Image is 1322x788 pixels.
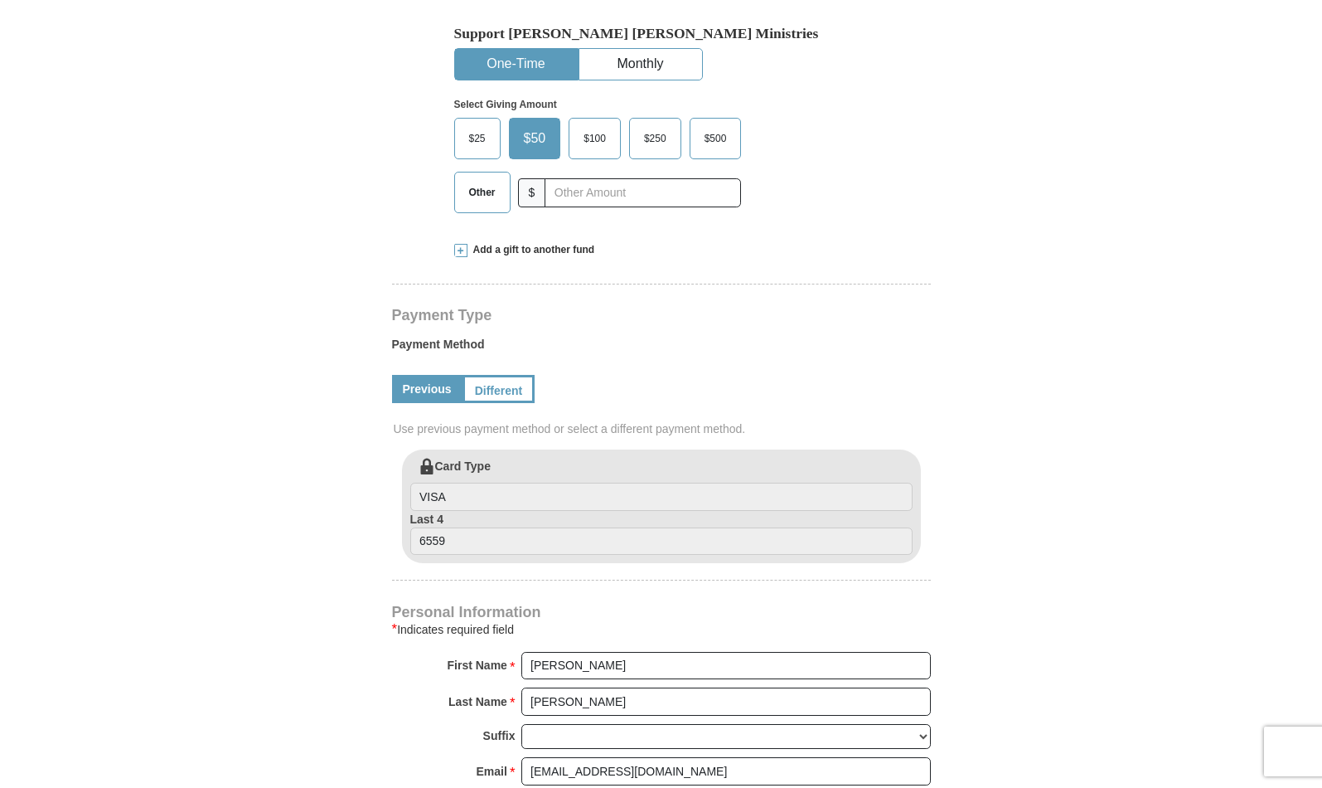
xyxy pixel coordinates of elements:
label: Card Type [410,458,913,511]
label: Last 4 [410,511,913,556]
label: Payment Method [392,336,931,361]
div: Indicates required field [392,620,931,640]
strong: Suffix [483,724,516,747]
span: $ [518,178,546,207]
span: Other [461,180,504,205]
strong: Select Giving Amount [454,99,557,110]
span: $100 [575,126,614,151]
input: Last 4 [410,528,913,556]
h4: Payment Type [392,309,931,322]
span: Add a gift to another fund [467,243,595,257]
strong: First Name [448,654,507,677]
span: $25 [461,126,494,151]
span: $500 [696,126,735,151]
h5: Support [PERSON_NAME] [PERSON_NAME] Ministries [454,25,869,42]
span: $250 [636,126,675,151]
a: Previous [392,375,462,403]
strong: Email [477,760,507,783]
strong: Last Name [448,690,507,713]
a: Different [462,375,535,403]
input: Card Type [410,483,913,511]
h4: Personal Information [392,606,931,619]
span: $50 [516,126,554,151]
span: Use previous payment method or select a different payment method. [394,421,932,437]
button: Monthly [579,49,702,80]
input: Other Amount [545,178,741,207]
button: One-Time [455,49,578,80]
